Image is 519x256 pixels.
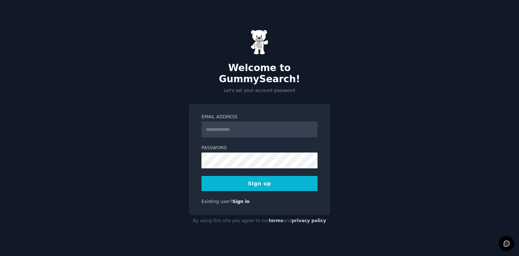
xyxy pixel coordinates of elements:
[250,30,269,55] img: Gummy Bear
[189,215,330,227] div: By using this site you agree to our and
[201,114,318,120] label: Email Address
[201,176,318,191] button: Sign up
[201,199,232,204] span: Existing user?
[189,62,330,85] h2: Welcome to GummySearch!
[269,218,283,223] a: terms
[201,145,318,151] label: Password
[232,199,250,204] a: Sign in
[292,218,326,223] a: privacy policy
[189,88,330,94] p: Let's set your account password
